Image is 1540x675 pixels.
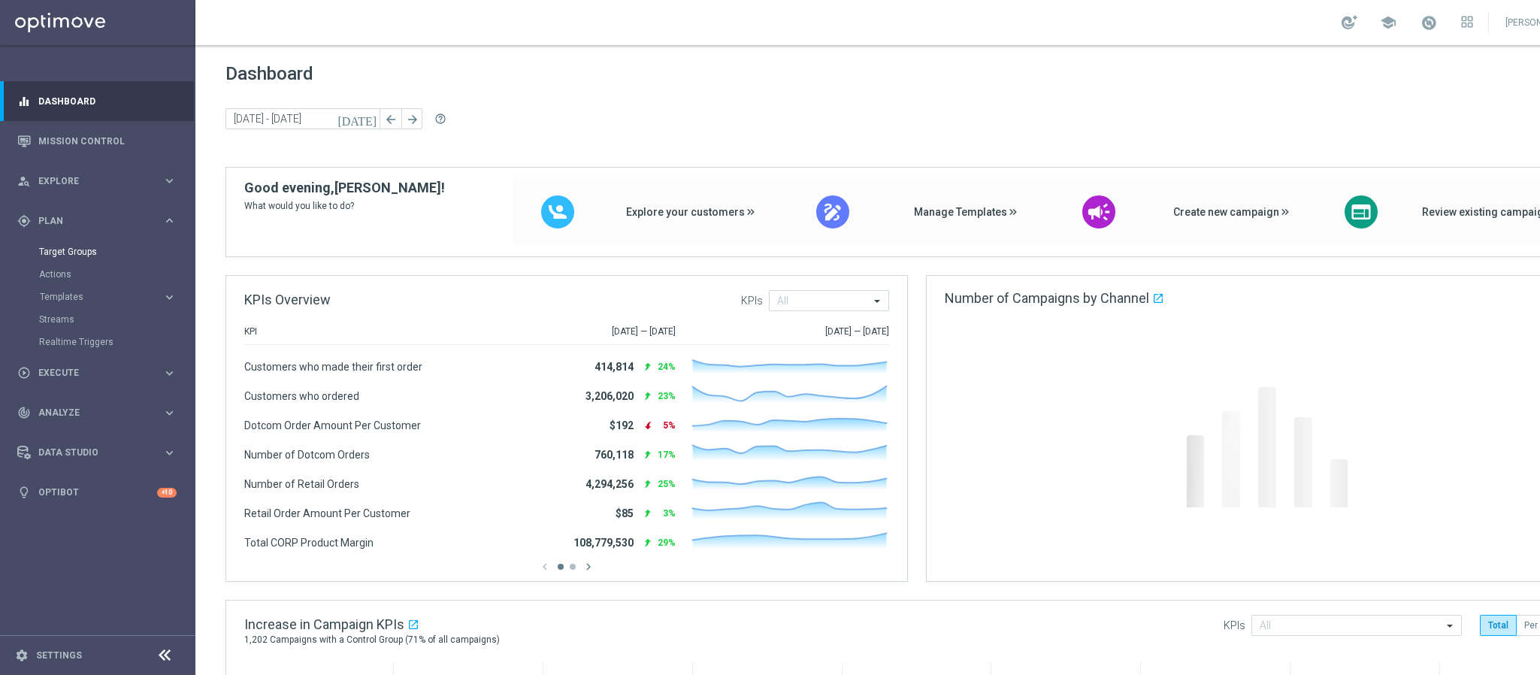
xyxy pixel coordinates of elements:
div: Templates [39,286,194,308]
a: Target Groups [39,246,156,258]
i: keyboard_arrow_right [162,406,177,420]
div: Mission Control [17,121,177,161]
div: Dashboard [17,81,177,121]
span: school [1380,14,1396,31]
div: Execute [17,366,162,380]
div: Streams [39,308,194,331]
a: Actions [39,268,156,280]
i: settings [15,649,29,662]
span: Analyze [38,408,162,417]
span: Templates [40,292,147,301]
a: Realtime Triggers [39,336,156,348]
button: Data Studio keyboard_arrow_right [17,446,177,459]
div: +10 [157,488,177,498]
div: Templates [40,292,162,301]
div: Target Groups [39,241,194,263]
a: Optibot [38,473,157,513]
i: equalizer [17,95,31,108]
i: keyboard_arrow_right [162,174,177,188]
i: keyboard_arrow_right [162,213,177,228]
a: Mission Control [38,121,177,161]
button: lightbulb Optibot +10 [17,486,177,498]
div: Explore [17,174,162,188]
a: Dashboard [38,81,177,121]
a: Settings [36,651,82,660]
span: Data Studio [38,448,162,457]
button: play_circle_outline Execute keyboard_arrow_right [17,367,177,379]
i: keyboard_arrow_right [162,446,177,460]
button: track_changes Analyze keyboard_arrow_right [17,407,177,419]
div: Data Studio [17,446,162,459]
i: person_search [17,174,31,188]
i: lightbulb [17,486,31,499]
i: track_changes [17,406,31,419]
div: Plan [17,214,162,228]
button: equalizer Dashboard [17,95,177,107]
div: Realtime Triggers [39,331,194,353]
div: Actions [39,263,194,286]
button: gps_fixed Plan keyboard_arrow_right [17,215,177,227]
span: Explore [38,177,162,186]
div: Analyze [17,406,162,419]
button: person_search Explore keyboard_arrow_right [17,175,177,187]
i: keyboard_arrow_right [162,290,177,304]
button: Templates keyboard_arrow_right [39,291,177,303]
i: gps_fixed [17,214,31,228]
span: Plan [38,216,162,226]
button: Mission Control [17,135,177,147]
span: Execute [38,368,162,377]
i: keyboard_arrow_right [162,366,177,380]
a: Streams [39,313,156,325]
div: Optibot [17,473,177,513]
i: play_circle_outline [17,366,31,380]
